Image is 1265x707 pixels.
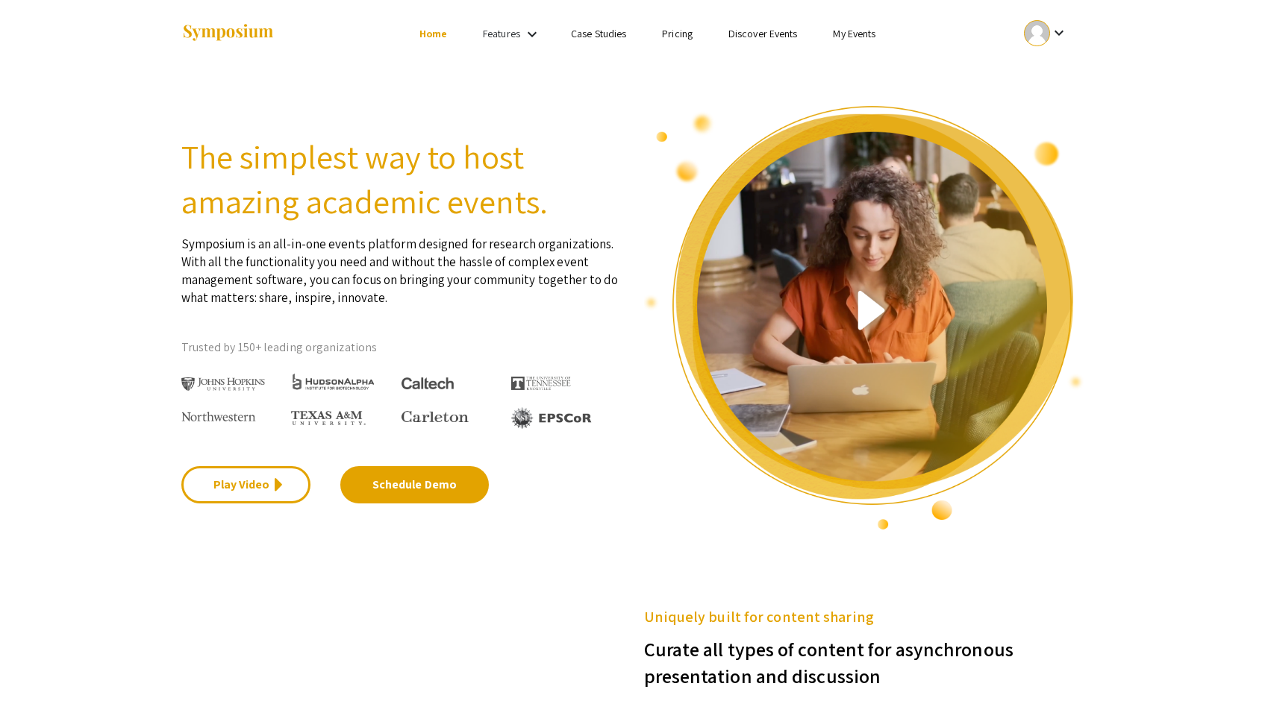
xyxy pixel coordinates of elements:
[644,104,1084,531] img: video overview of Symposium
[340,466,489,503] a: Schedule Demo
[291,411,366,426] img: Texas A&M University
[571,27,626,40] a: Case Studies
[419,27,447,40] a: Home
[728,27,798,40] a: Discover Events
[523,25,541,43] mat-icon: Expand Features list
[181,23,275,43] img: Symposium by ForagerOne
[181,336,622,359] p: Trusted by 150+ leading organizations
[181,466,310,503] a: Play Video
[181,134,622,224] h2: The simplest way to host amazing academic events.
[662,27,693,40] a: Pricing
[833,27,875,40] a: My Events
[644,628,1084,689] h3: Curate all types of content for asynchronous presentation and discussion
[1050,24,1068,42] mat-icon: Expand account dropdown
[181,224,622,307] p: Symposium is an all-in-one events platform designed for research organizations. With all the func...
[181,412,256,421] img: Northwestern
[644,606,1084,628] h5: Uniquely built for content sharing
[511,407,593,429] img: EPSCOR
[291,373,375,390] img: HudsonAlpha
[11,640,63,696] iframe: Chat
[483,27,520,40] a: Features
[511,377,571,390] img: The University of Tennessee
[181,377,266,392] img: Johns Hopkins University
[402,377,454,390] img: Caltech
[402,411,469,423] img: Carleton
[1008,16,1084,50] button: Expand account dropdown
